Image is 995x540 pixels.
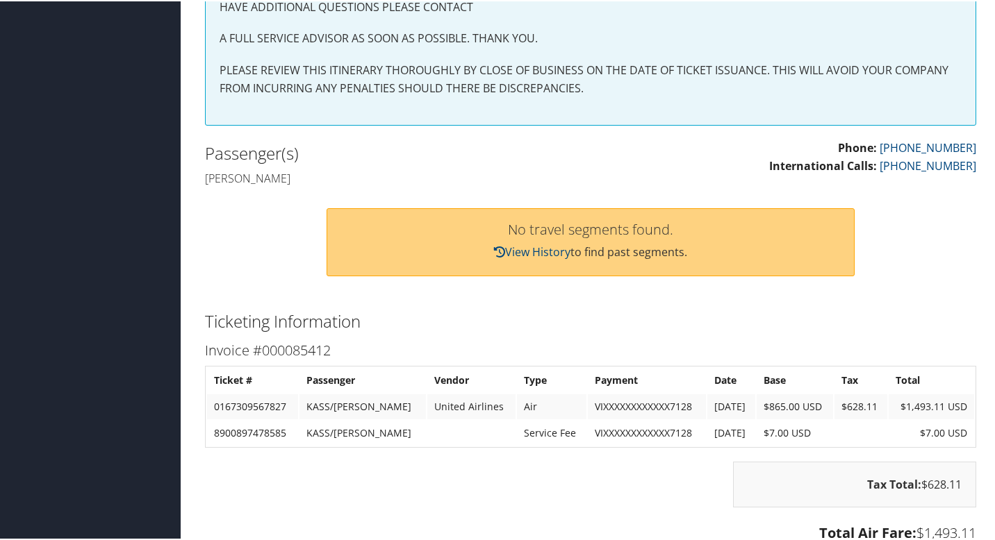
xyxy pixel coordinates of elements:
[889,366,974,391] th: Total
[207,419,298,444] td: 8900897478585
[880,157,976,172] a: [PHONE_NUMBER]
[427,393,516,418] td: United Airlines
[299,393,425,418] td: KASS/[PERSON_NAME]
[207,366,298,391] th: Ticket #
[341,221,840,235] h3: No travel segments found.
[588,419,706,444] td: VIXXXXXXXXXXXX7128
[220,60,962,96] p: PLEASE REVIEW THIS ITINERARY THOROUGHLY BY CLOSE OF BUSINESS ON THE DATE OF TICKET ISSUANCE. THIS...
[757,393,833,418] td: $865.00 USD
[205,169,580,185] h4: [PERSON_NAME]
[205,339,976,359] h3: Invoice #000085412
[707,366,755,391] th: Date
[769,157,877,172] strong: International Calls:
[757,419,833,444] td: $7.00 USD
[341,242,840,260] p: to find past segments.
[205,308,976,332] h2: Ticketing Information
[205,140,580,164] h2: Passenger(s)
[517,419,587,444] td: Service Fee
[588,393,706,418] td: VIXXXXXXXXXXXX7128
[838,139,877,154] strong: Phone:
[517,366,587,391] th: Type
[494,243,570,258] a: View History
[733,460,976,506] div: $628.11
[299,366,425,391] th: Passenger
[220,28,962,47] p: A FULL SERVICE ADVISOR AS SOON AS POSSIBLE. THANK YOU.
[889,393,974,418] td: $1,493.11 USD
[757,366,833,391] th: Base
[588,366,706,391] th: Payment
[299,419,425,444] td: KASS/[PERSON_NAME]
[880,139,976,154] a: [PHONE_NUMBER]
[834,393,887,418] td: $628.11
[707,393,755,418] td: [DATE]
[889,419,974,444] td: $7.00 USD
[517,393,587,418] td: Air
[867,475,921,491] strong: Tax Total:
[207,393,298,418] td: 0167309567827
[427,366,516,391] th: Vendor
[834,366,887,391] th: Tax
[707,419,755,444] td: [DATE]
